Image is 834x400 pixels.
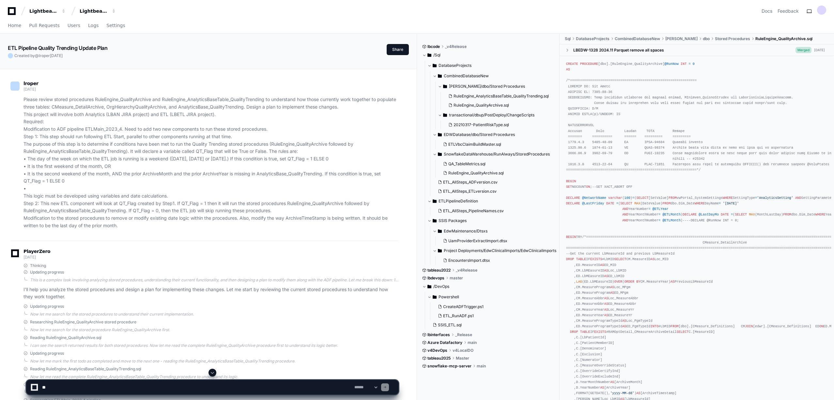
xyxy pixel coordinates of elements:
button: QA_TableMetrics.sql [440,159,552,169]
span: SELECT [620,201,632,205]
a: Pull Requests [29,18,59,33]
span: Updating progress [30,304,64,309]
button: EDWDatabase/dbo/Stored Procedures [433,129,556,140]
span: --SET XACT_ABORT OFF [592,185,632,189]
span: Azure Datafactory [427,340,462,345]
span: UamProviderExtractImport.dtsx [448,238,507,244]
span: BY [636,280,640,284]
span: 100 [624,196,630,200]
span: = [731,213,733,216]
span: AS [604,296,608,300]
span: ----DECLARE @RunNow INT = 0; [683,218,739,222]
span: main [468,340,477,345]
svg: Directory [438,227,442,235]
span: ON [586,185,590,189]
span: AND [622,207,628,211]
span: [PERSON_NAME]/dbo/Stored Procedures [449,84,525,89]
span: TABLE [580,330,590,334]
span: Researching RuleEngine_QualityArchive stored procedure [30,319,136,325]
span: MAX [634,201,640,205]
a: Settings [106,18,125,33]
span: EncountersImport.dtsx [448,258,490,263]
span: CombinedDatabaseNew [615,36,660,41]
span: BEGIN [566,235,576,239]
span: @LastFriday [582,201,604,205]
span: Reading RuleEngine_AnalyticsBaseTable_QualityTrending.sql [30,366,141,372]
span: ETL_AllSteps_ADFversion.csv [443,180,498,185]
button: transactional/dbup/PostDeploy/ChangeScripts [438,110,556,120]
span: TABLE [576,257,586,261]
span: Home [8,23,21,27]
span: FROM [671,324,679,328]
span: AS [604,308,608,312]
button: ETL_RunADF.ps1 [435,311,551,320]
span: AS [610,291,614,295]
span: Master [456,356,469,361]
span: DROP [566,257,574,261]
span: Updating progress [30,270,64,275]
span: FROM [783,213,791,216]
span: RuleEngine_QualityArchive.sql [448,170,504,176]
div: LBEDW-1328 2024.11 Parquet remove all spaces [573,48,664,53]
span: @ [35,53,39,58]
span: ORDER [624,280,634,284]
span: ETL_AllSteps_PipelineNames.csv [443,208,504,214]
span: RuleEngine_QualityArchive.sql [454,103,509,108]
span: = [755,196,757,200]
svg: Directory [443,82,447,90]
span: = [658,213,660,216]
span: = [689,62,691,66]
span: Created by [14,53,63,58]
span: SSIS_ETL.sql [438,322,462,328]
button: Lightbeam Health Solutions [77,5,119,17]
span: @RunNow [665,62,679,66]
span: WHERE [723,196,733,200]
span: AS [566,67,570,71]
p: I'll help you analyze the stored procedures and design a plan for implementing these changes. Let... [23,286,398,301]
span: = [648,207,650,211]
span: Updating progress [30,351,64,356]
span: 'AnalyticsSetting' [757,196,793,200]
span: Users [68,23,80,27]
button: Powershell [427,292,555,302]
span: WHERE [815,213,826,216]
span: EXISTS [594,330,606,334]
button: /DevOps [422,281,555,292]
span: lroper [23,81,39,86]
span: /Sql [433,52,440,58]
span: Project Deployments/EdwClinicalImports/EdwClinicalImports [444,248,556,253]
div: I can see the search returned results for both stored procedures. Now let me read the complete Ru... [30,343,398,348]
span: /DevOps [433,284,449,289]
span: Powershell [439,294,459,300]
span: ETL_RunADF.ps1 [443,313,474,319]
button: UamProviderExtractImport.dtsx [440,236,552,245]
div: Now let me search for the stored procedure RuleEngine_QualityArchive first. [30,327,398,333]
span: JOIN [745,324,753,328]
div: This is a complex task involving analyzing stored procedures, understanding their current functio... [30,277,398,283]
span: PROCEDURE [580,62,598,66]
span: lbcode [427,44,440,49]
a: Users [68,18,80,33]
svg: Directory [443,111,447,119]
span: FROM [662,201,671,205]
span: WHERE [695,201,705,205]
button: CombinedDatabaseNew [433,71,556,81]
span: AS [622,319,626,323]
div: Lightbeam Health [29,8,57,14]
span: --Get the current LbMeasureId and previous LbMeasureId [566,252,675,256]
span: _v4Release [445,44,467,49]
span: tableau2025 [427,356,451,361]
span: Pull Requests [29,23,59,27]
span: RuleEngine_AnalyticsBaseTable_QualityTrending.sql [454,94,549,99]
a: Logs [88,18,99,33]
svg: Directory [438,247,442,255]
span: snowflake-mcp-server [427,363,471,369]
span: AS [671,280,674,284]
span: lbinterfaces [427,332,450,337]
button: EdwMaintenance/Dtsxs [433,226,556,236]
span: = [719,201,721,205]
span: [DATE] [50,53,63,58]
span: v4DevOps [427,348,447,353]
span: master [450,275,463,281]
span: SELECT [677,330,689,334]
